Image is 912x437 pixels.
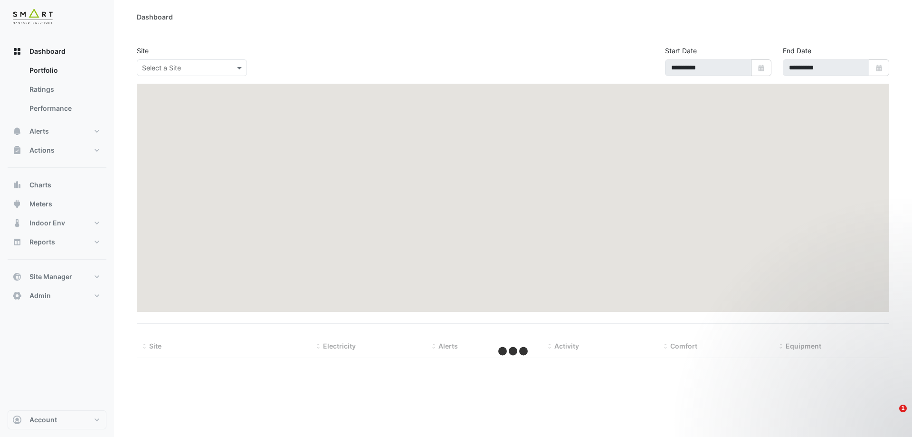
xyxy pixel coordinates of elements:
[8,410,106,429] button: Account
[22,80,106,99] a: Ratings
[12,47,22,56] app-icon: Dashboard
[8,286,106,305] button: Admin
[665,46,697,56] label: Start Date
[899,405,907,412] span: 1
[29,199,52,209] span: Meters
[29,146,55,155] span: Actions
[29,126,49,136] span: Alerts
[12,272,22,282] app-icon: Site Manager
[8,61,106,122] div: Dashboard
[12,199,22,209] app-icon: Meters
[12,146,22,155] app-icon: Actions
[12,180,22,190] app-icon: Charts
[8,122,106,141] button: Alerts
[8,42,106,61] button: Dashboard
[786,342,821,350] span: Equipment
[12,291,22,301] app-icon: Admin
[137,12,173,22] div: Dashboard
[8,141,106,160] button: Actions
[29,272,72,282] span: Site Manager
[22,99,106,118] a: Performance
[8,194,106,214] button: Meters
[29,415,57,425] span: Account
[29,291,51,301] span: Admin
[29,237,55,247] span: Reports
[554,342,579,350] span: Activity
[783,46,811,56] label: End Date
[8,175,106,194] button: Charts
[438,342,458,350] span: Alerts
[29,47,66,56] span: Dashboard
[137,46,149,56] label: Site
[12,218,22,228] app-icon: Indoor Env
[149,342,161,350] span: Site
[12,126,22,136] app-icon: Alerts
[29,180,51,190] span: Charts
[8,233,106,252] button: Reports
[12,237,22,247] app-icon: Reports
[11,8,54,27] img: Company Logo
[29,218,65,228] span: Indoor Env
[22,61,106,80] a: Portfolio
[670,342,697,350] span: Comfort
[880,405,902,427] iframe: Intercom live chat
[8,214,106,233] button: Indoor Env
[8,267,106,286] button: Site Manager
[323,342,356,350] span: Electricity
